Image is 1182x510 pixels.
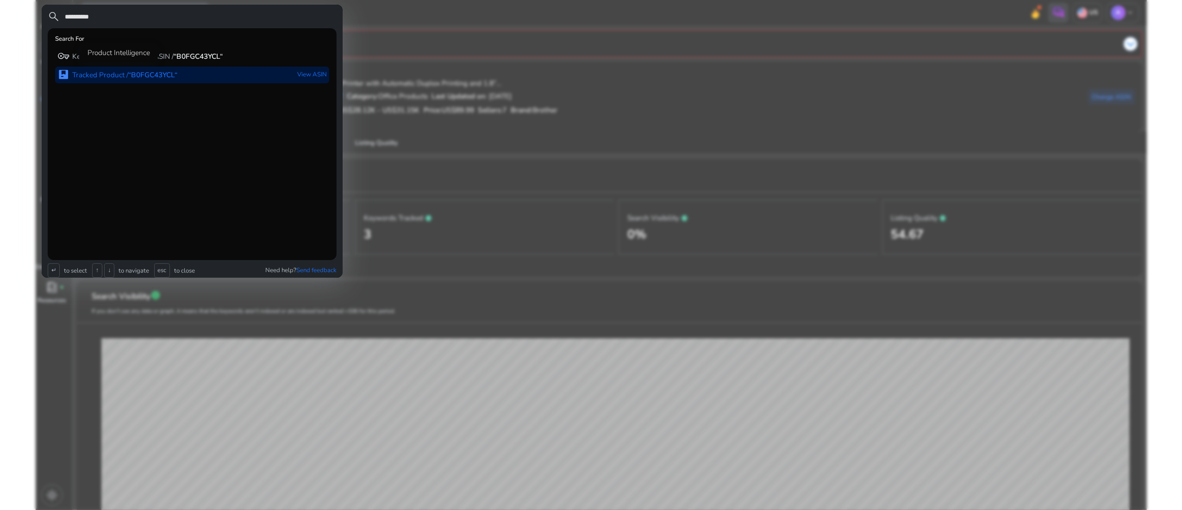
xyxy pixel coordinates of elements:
span: search [48,11,60,23]
p: Keyword Tools / Reverse ASIN / [72,51,223,62]
p: to select [62,267,87,275]
span: vpn_key [57,50,69,62]
span: esc [154,263,170,278]
p: to close [172,267,194,275]
p: Tracked Product / [72,70,177,80]
span: Send feedback [296,266,337,274]
span: ↑ [92,263,102,278]
p: View ASIN [297,67,327,83]
span: ↓ [104,263,114,278]
p: Need help? [265,267,337,275]
span: ↵ [48,263,60,278]
p: to navigate [117,267,149,275]
b: “B0FGC43YCL“ [128,70,177,80]
b: “B0FGC43YCL“ [174,51,223,61]
div: Product Intelligence [79,43,158,62]
span: package [57,68,69,81]
h6: Search For [55,36,84,43]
